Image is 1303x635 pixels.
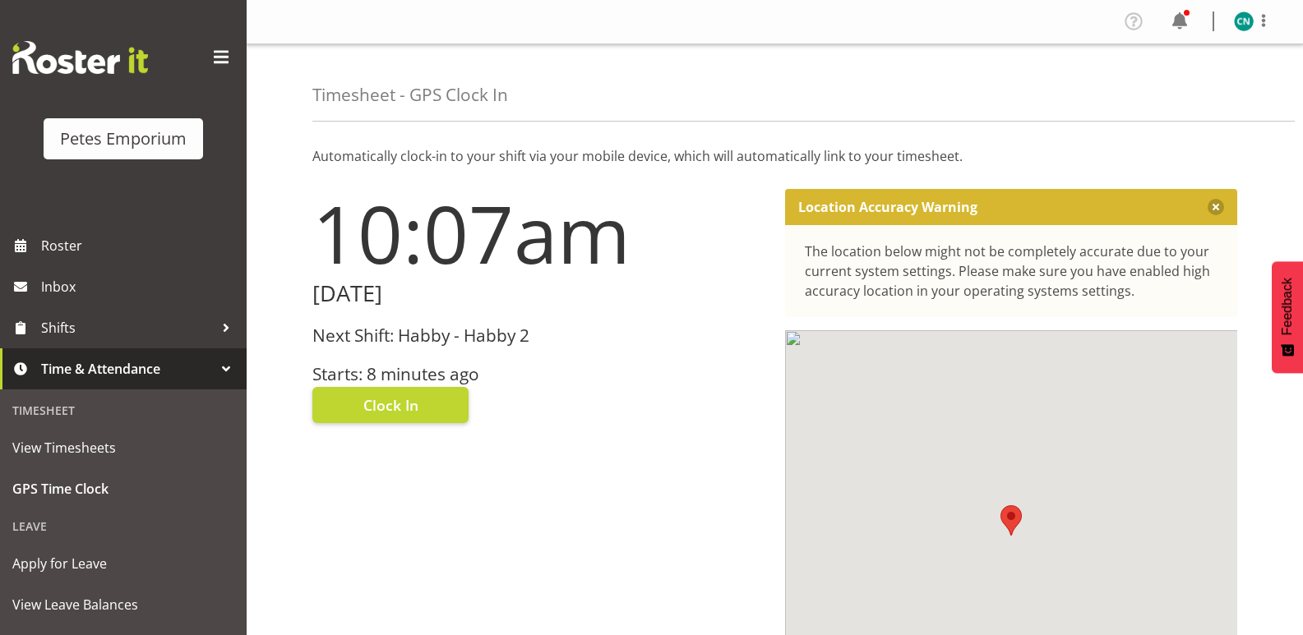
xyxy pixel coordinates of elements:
h3: Next Shift: Habby - Habby 2 [312,326,765,345]
span: Roster [41,233,238,258]
span: Inbox [41,274,238,299]
img: Rosterit website logo [12,41,148,74]
button: Clock In [312,387,469,423]
h3: Starts: 8 minutes ago [312,365,765,384]
button: Feedback - Show survey [1272,261,1303,373]
span: View Timesheets [12,435,234,460]
h4: Timesheet - GPS Clock In [312,85,508,104]
h1: 10:07am [312,189,765,278]
h2: [DATE] [312,281,765,306]
span: Time & Attendance [41,357,214,381]
a: View Leave Balances [4,584,243,625]
div: Timesheet [4,393,243,427]
span: Feedback [1280,278,1295,335]
button: Close message [1208,199,1224,215]
span: View Leave Balances [12,592,234,617]
span: Apply for Leave [12,551,234,576]
div: Petes Emporium [60,127,187,151]
p: Automatically clock-in to your shift via your mobile device, which will automatically link to you... [312,146,1237,166]
div: The location below might not be completely accurate due to your current system settings. Please m... [805,242,1218,301]
p: Location Accuracy Warning [798,199,977,215]
span: Clock In [363,394,418,416]
a: View Timesheets [4,427,243,468]
a: Apply for Leave [4,543,243,584]
a: GPS Time Clock [4,468,243,509]
div: Leave [4,509,243,543]
span: Shifts [41,315,214,340]
img: christine-neville11214.jpg [1234,12,1254,31]
span: GPS Time Clock [12,476,234,501]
